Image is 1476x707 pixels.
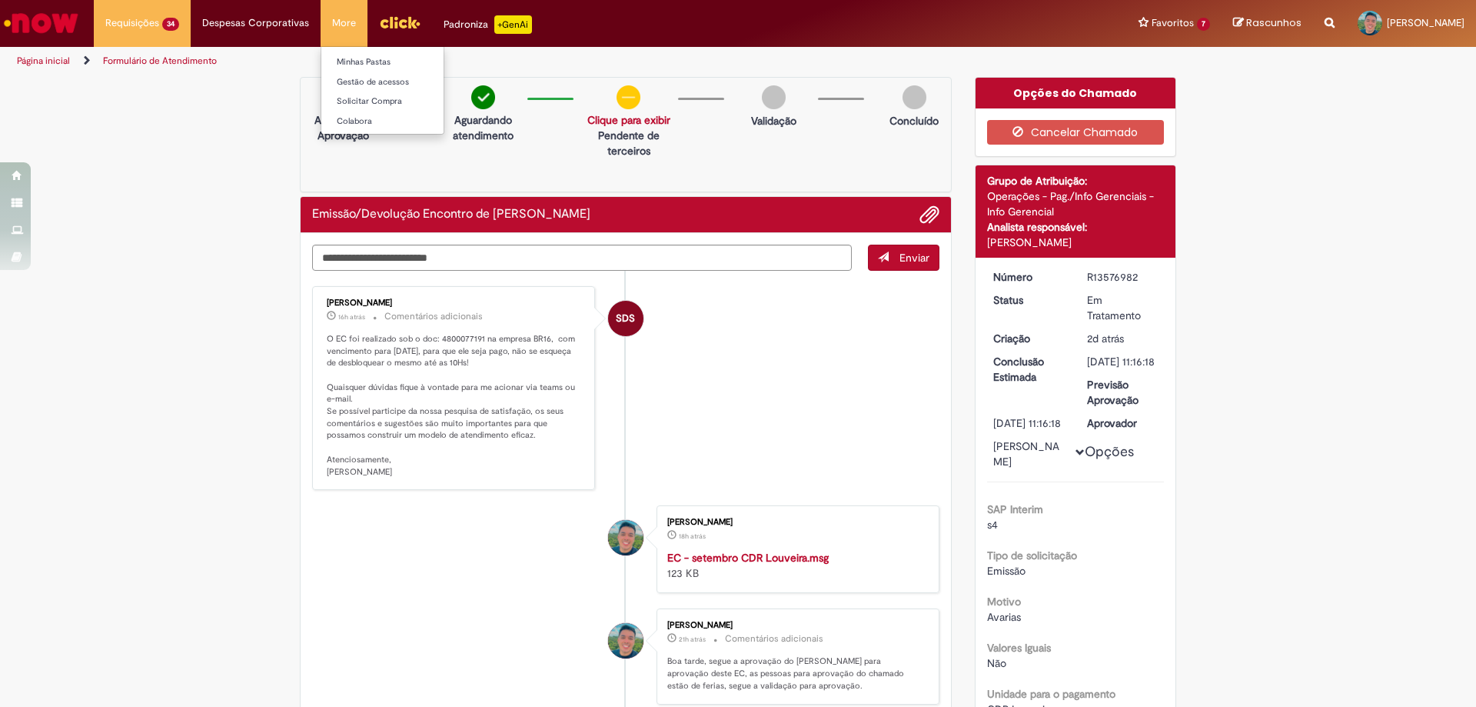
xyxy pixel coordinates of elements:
[587,113,670,127] a: Clique para exibir
[321,46,444,135] ul: More
[338,312,365,322] time: 30/09/2025 19:35:53
[987,518,998,532] span: s4
[762,85,786,109] img: img-circle-grey.png
[667,518,923,527] div: [PERSON_NAME]
[667,621,923,630] div: [PERSON_NAME]
[1087,331,1159,346] div: 29/09/2025 13:47:24
[993,415,1065,431] div: [DATE] 11:16:18
[1075,377,1170,408] dt: Previsão Aprovação
[679,532,706,541] time: 30/09/2025 17:10:21
[321,74,490,91] a: Gestão de acessos
[1246,15,1301,30] span: Rascunhos
[312,208,590,222] h2: Emissão/Devolução Encontro de Contas Fornecedor Histórico de tíquete
[162,18,179,31] span: 34
[1233,16,1301,31] a: Rascunhos
[1387,16,1464,29] span: [PERSON_NAME]
[725,632,823,645] small: Comentários adicionais
[679,635,706,644] time: 30/09/2025 14:21:19
[1087,332,1124,345] span: 2d atrás
[1075,415,1170,431] dt: Aprovador
[987,687,1115,701] b: Unidade para o pagamento
[1087,292,1159,323] div: Em Tratamento
[1197,18,1210,31] span: 7
[919,205,939,225] button: Adicionar anexos
[379,11,421,34] img: click_logo_yellow_360x200.png
[987,235,1165,250] div: [PERSON_NAME]
[587,128,670,158] p: Pendente de terceiros
[103,55,217,67] a: Formulário de Atendimento
[982,292,1076,308] dt: Status
[982,331,1076,346] dt: Criação
[987,549,1077,562] b: Tipo de solicitação
[976,78,1176,108] div: Opções do Chamado
[679,532,706,541] span: 18h atrás
[868,245,939,271] button: Enviar
[17,55,70,67] a: Página inicial
[608,301,643,336] div: Sabrina Da Silva Oliveira
[667,551,829,565] a: EC - setembro CDR Louveira.msg
[751,113,796,128] p: Validação
[993,439,1065,469] div: [PERSON_NAME]
[987,564,1026,578] span: Emissão
[987,120,1165,145] button: Cancelar Chamado
[2,8,81,38] img: ServiceNow
[327,333,583,478] p: O EC foi realizado sob o doc: 4800077191 na empresa BR16, com vencimento para [DATE], para que el...
[332,15,356,31] span: More
[987,188,1165,219] div: Operações - Pag./Info Gerenciais - Info Gerencial
[987,610,1021,624] span: Avarias
[447,112,519,143] p: Aguardando atendimento
[1087,269,1159,285] div: R13576982
[982,269,1076,285] dt: Número
[667,655,923,692] p: Boa tarde, segue a aprovação do [PERSON_NAME] para aprovação deste EC, as pessoas para aprovação ...
[987,502,1043,516] b: SAP Interim
[471,85,495,109] img: check-circle-green.png
[202,15,309,31] span: Despesas Corporativas
[338,312,365,322] span: 16h atrás
[321,113,490,130] a: Colabora
[987,656,1006,670] span: Não
[903,85,926,109] img: img-circle-grey.png
[444,15,532,34] div: Padroniza
[327,298,583,308] div: [PERSON_NAME]
[1087,332,1124,345] time: 29/09/2025 13:47:24
[321,93,490,110] a: Solicitar Compra
[987,219,1165,235] div: Analista responsável:
[307,112,379,143] p: Aguardando Aprovação
[987,173,1165,188] div: Grupo de Atribuição:
[667,550,923,581] div: 123 KB
[494,15,532,34] p: +GenAi
[321,54,490,71] a: Minhas Pastas
[312,245,852,271] textarea: Digite sua mensagem aqui...
[608,520,643,555] div: Sostenys Campos Souza
[982,354,1076,385] dt: Conclusão Estimada
[1087,354,1159,369] div: [DATE] 11:16:18
[12,47,972,75] ul: Trilhas de página
[987,641,1051,655] b: Valores Iguais
[679,635,706,644] span: 21h atrás
[616,300,635,337] span: SDS
[889,113,939,128] p: Concluído
[384,310,483,323] small: Comentários adicionais
[899,251,929,265] span: Enviar
[987,595,1021,609] b: Motivo
[1152,15,1194,31] span: Favoritos
[617,85,640,109] img: circle-minus.png
[608,623,643,659] div: Sostenys Campos Souza
[105,15,159,31] span: Requisições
